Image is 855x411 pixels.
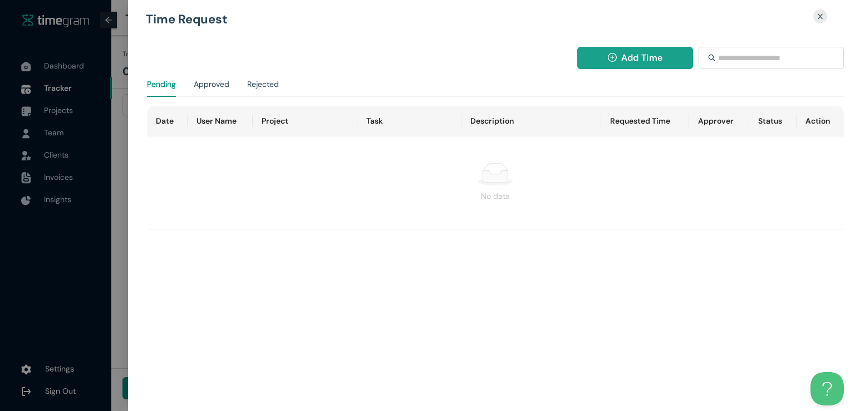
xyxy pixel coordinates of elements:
span: close [817,13,824,20]
th: Status [749,106,797,136]
div: Approved [194,78,229,90]
th: Task [357,106,462,136]
th: Description [461,106,601,136]
div: Pending [147,78,176,90]
button: Close [810,9,831,24]
button: plus-circleAdd Time [577,47,694,69]
span: plus-circle [608,53,617,63]
span: search [708,54,716,62]
div: Rejected [247,78,279,90]
th: Approver [689,106,749,136]
th: Date [147,106,187,136]
th: Requested Time [601,106,689,136]
th: User Name [188,106,253,136]
th: Project [253,106,357,136]
h1: Time Request [146,13,722,26]
th: Action [797,106,844,136]
span: Add Time [621,51,662,65]
iframe: Toggle Customer Support [810,372,844,405]
div: No data [156,190,835,202]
